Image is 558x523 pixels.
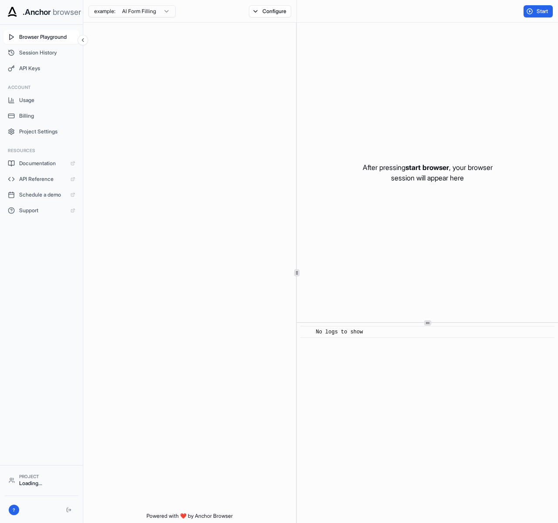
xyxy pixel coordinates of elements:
[19,207,66,214] span: Support
[146,513,233,523] span: Powered with ❤️ by Anchor Browser
[249,5,291,17] button: Configure
[316,329,363,335] span: No logs to show
[94,8,116,15] span: example:
[363,162,493,183] p: After pressing , your browser session will appear here
[305,328,309,336] span: ​
[64,505,74,515] button: Logout
[23,6,51,18] span: .Anchor
[3,30,79,44] button: Browser Playground
[3,172,79,186] a: API Reference
[3,204,79,217] a: Support
[524,5,553,17] button: Start
[537,8,549,15] span: Start
[3,61,79,75] button: API Keys
[19,128,75,135] span: Project Settings
[19,34,75,41] span: Browser Playground
[405,163,449,172] span: start browser
[8,84,75,91] h3: Account
[4,470,78,490] button: ProjectLoading...
[3,188,79,202] a: Schedule a demo
[13,507,15,513] span: ?
[3,156,79,170] a: Documentation
[19,473,74,480] div: Project
[3,109,79,123] button: Billing
[19,112,75,119] span: Billing
[19,160,66,167] span: Documentation
[19,176,66,183] span: API Reference
[3,125,79,139] button: Project Settings
[19,191,66,198] span: Schedule a demo
[8,147,75,154] h3: Resources
[19,97,75,104] span: Usage
[5,5,19,19] img: Anchor Icon
[78,35,88,45] button: Collapse sidebar
[3,46,79,60] button: Session History
[19,480,74,487] div: Loading...
[53,6,81,18] span: browser
[19,49,75,56] span: Session History
[19,65,75,72] span: API Keys
[3,93,79,107] button: Usage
